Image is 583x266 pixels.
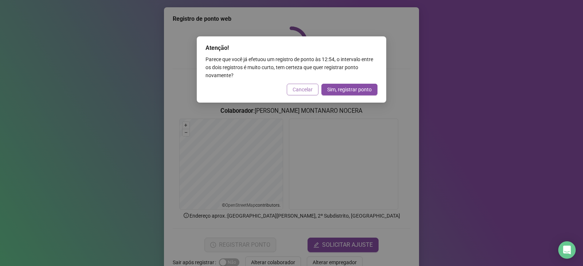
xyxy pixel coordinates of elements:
button: Cancelar [287,84,318,95]
span: Cancelar [293,86,313,94]
div: Parece que você já efetuou um registro de ponto às 12:54 , o intervalo entre os dois registros é ... [206,55,377,79]
span: Sim, registrar ponto [327,86,372,94]
div: Atenção! [206,44,377,52]
div: Open Intercom Messenger [558,241,576,259]
button: Sim, registrar ponto [321,84,377,95]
